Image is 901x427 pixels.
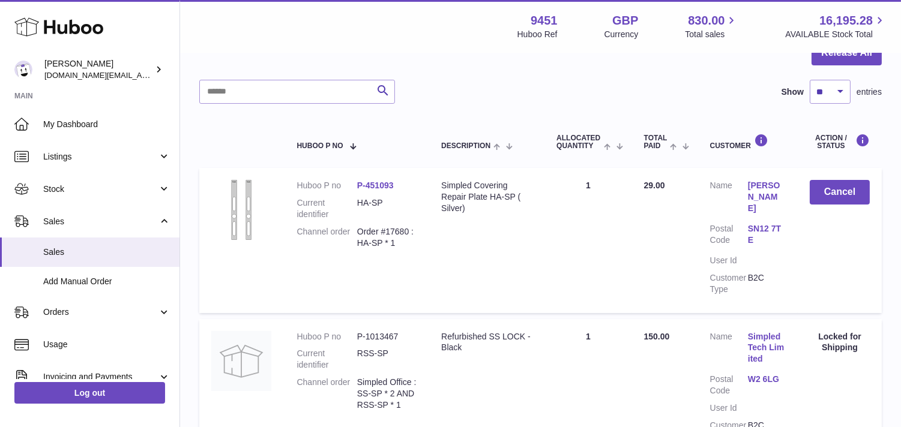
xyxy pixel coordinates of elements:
div: Huboo Ref [517,29,558,40]
dt: Channel order [297,226,357,249]
img: amir.ch@gmail.com [14,61,32,79]
span: Total paid [644,134,667,150]
span: 29.00 [644,181,665,190]
a: Log out [14,382,165,404]
img: no-photo.jpg [211,331,271,391]
span: 150.00 [644,332,670,341]
dd: P-1013467 [357,331,417,342]
dd: B2C [748,272,786,295]
dt: Customer Type [710,272,748,295]
div: Refurbished SS LOCK - Black [441,331,532,354]
span: Huboo P no [297,142,343,150]
strong: 9451 [531,13,558,29]
span: Invoicing and Payments [43,371,158,383]
a: Simpled Tech Limited [748,331,786,365]
dt: Huboo P no [297,180,357,191]
dt: User Id [710,255,748,266]
span: Orders [43,306,158,318]
span: entries [857,86,882,98]
dt: Postal Code [710,374,748,396]
span: My Dashboard [43,119,170,130]
a: P-451093 [357,181,394,190]
div: [PERSON_NAME] [44,58,152,81]
label: Show [782,86,804,98]
span: Sales [43,246,170,258]
dt: Current identifier [297,348,357,371]
button: Cancel [810,180,870,205]
dd: HA-SP [357,197,417,220]
div: Currency [604,29,639,40]
dt: Channel order [297,377,357,411]
strong: GBP [612,13,638,29]
span: Description [441,142,490,150]
dt: Current identifier [297,197,357,220]
a: 16,195.28 AVAILABLE Stock Total [785,13,887,40]
a: 830.00 Total sales [685,13,738,40]
button: Release All [812,41,882,65]
span: Sales [43,216,158,227]
dt: Name [710,331,748,368]
div: Customer [710,134,786,150]
a: W2 6LG [748,374,786,385]
span: Total sales [685,29,738,40]
div: Action / Status [810,134,870,150]
span: 830.00 [688,13,725,29]
td: 1 [544,168,631,312]
span: Add Manual Order [43,276,170,287]
span: AVAILABLE Stock Total [785,29,887,40]
dt: Name [710,180,748,217]
div: Locked for Shipping [810,331,870,354]
a: SN12 7TE [748,223,786,246]
a: [PERSON_NAME] [748,180,786,214]
span: Listings [43,151,158,163]
dt: Postal Code [710,223,748,249]
dt: Huboo P no [297,331,357,342]
span: Usage [43,339,170,350]
dd: Simpled Office : SS-SP * 2 AND RSS-SP * 1 [357,377,417,411]
img: covering-plates.png [211,180,271,240]
dt: User Id [710,402,748,414]
span: 16,195.28 [819,13,873,29]
dd: Order #17680 : HA-SP * 1 [357,226,417,249]
span: [DOMAIN_NAME][EMAIL_ADDRESS][DOMAIN_NAME] [44,70,239,80]
dd: RSS-SP [357,348,417,371]
span: ALLOCATED Quantity [556,134,601,150]
div: Simpled Covering Repair Plate HA-SP ( Silver) [441,180,532,214]
span: Stock [43,184,158,195]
